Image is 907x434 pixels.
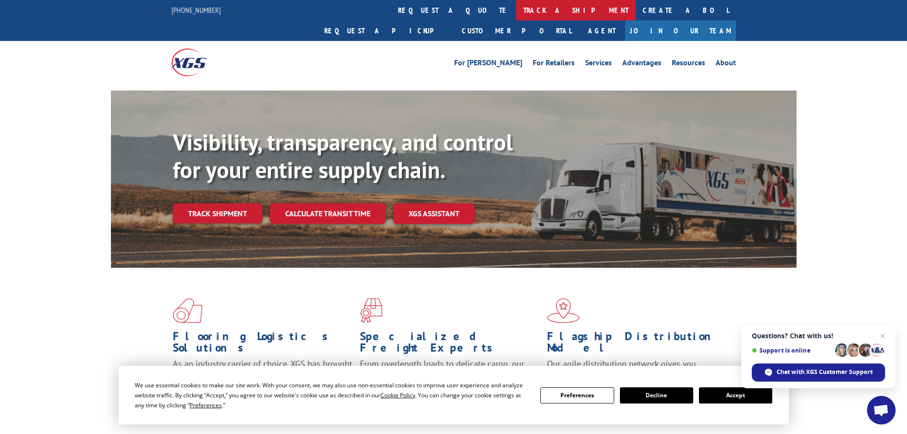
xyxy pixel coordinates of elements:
div: Open chat [867,396,896,424]
span: Questions? Chat with us! [752,332,885,340]
p: From overlength loads to delicate cargo, our experienced staff knows the best way to move your fr... [360,358,540,401]
span: Preferences [189,401,222,409]
img: xgs-icon-total-supply-chain-intelligence-red [173,298,202,323]
a: Agent [578,20,625,41]
h1: Flooring Logistics Solutions [173,331,353,358]
a: Calculate transit time [270,203,386,224]
span: Support is online [752,347,832,354]
span: As an industry carrier of choice, XGS has brought innovation and dedication to flooring logistics... [173,358,352,392]
div: Chat with XGS Customer Support [752,363,885,382]
span: Chat with XGS Customer Support [777,368,873,376]
button: Decline [620,387,693,404]
a: Advantages [622,59,661,70]
span: Our agile distribution network gives you nationwide inventory management on demand. [547,358,722,381]
img: xgs-icon-flagship-distribution-model-red [547,298,580,323]
a: Services [585,59,612,70]
button: Preferences [540,387,614,404]
div: We use essential cookies to make our site work. With your consent, we may also use non-essential ... [135,380,529,410]
a: Customer Portal [455,20,578,41]
button: Accept [699,387,772,404]
img: xgs-icon-focused-on-flooring-red [360,298,382,323]
b: Visibility, transparency, and control for your entire supply chain. [173,127,513,184]
a: Join Our Team [625,20,736,41]
h1: Specialized Freight Experts [360,331,540,358]
a: XGS ASSISTANT [393,203,475,224]
h1: Flagship Distribution Model [547,331,727,358]
span: Cookie Policy [380,391,415,399]
a: For Retailers [533,59,575,70]
a: [PHONE_NUMBER] [171,5,221,15]
a: For [PERSON_NAME] [454,59,522,70]
a: Resources [672,59,705,70]
a: Request a pickup [317,20,455,41]
div: Cookie Consent Prompt [119,366,789,424]
span: Close chat [877,330,888,342]
a: Track shipment [173,203,262,223]
a: About [716,59,736,70]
